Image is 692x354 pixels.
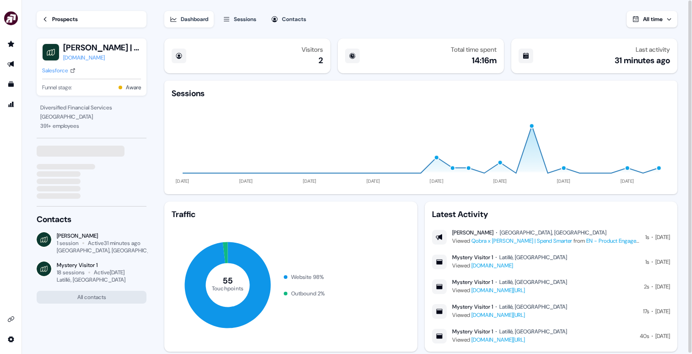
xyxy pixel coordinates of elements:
[500,229,606,236] div: [GEOGRAPHIC_DATA], [GEOGRAPHIC_DATA]
[239,178,253,184] tspan: [DATE]
[655,282,670,291] div: [DATE]
[42,66,76,75] a: Salesforce
[42,66,68,75] div: Salesforce
[471,287,525,294] a: [DOMAIN_NAME][URL]
[452,335,567,344] div: Viewed
[471,336,525,343] a: [DOMAIN_NAME][URL]
[37,11,146,27] a: Prospects
[212,284,244,292] tspan: Touchpoints
[42,83,72,92] span: Funnel stage:
[4,77,18,92] a: Go to templates
[4,57,18,71] a: Go to outbound experience
[37,214,146,225] div: Contacts
[57,247,164,254] div: [GEOGRAPHIC_DATA], [GEOGRAPHIC_DATA]
[172,88,205,99] div: Sessions
[4,332,18,347] a: Go to integrations
[452,236,640,245] div: Viewed from
[52,15,78,24] div: Prospects
[452,229,493,236] div: [PERSON_NAME]
[452,328,493,335] div: Mystery Visitor 1
[655,233,670,242] div: [DATE]
[615,55,670,66] div: 31 minutes ago
[430,178,444,184] tspan: [DATE]
[4,37,18,51] a: Go to prospects
[223,275,233,286] tspan: 55
[640,332,649,341] div: 40s
[303,178,317,184] tspan: [DATE]
[57,240,79,247] div: 1 session
[40,112,143,121] div: [GEOGRAPHIC_DATA]
[432,209,670,220] div: Latest Activity
[644,282,649,291] div: 2s
[452,278,493,286] div: Mystery Visitor 1
[291,272,324,282] div: Website 98 %
[181,15,208,24] div: Dashboard
[655,332,670,341] div: [DATE]
[164,11,214,27] button: Dashboard
[471,311,525,319] a: [DOMAIN_NAME][URL]
[655,257,670,267] div: [DATE]
[319,55,323,66] div: 2
[645,257,649,267] div: 1s
[452,286,567,295] div: Viewed
[452,303,493,310] div: Mystery Visitor 1
[643,16,663,23] span: All time
[499,328,567,335] div: Latillé, [GEOGRAPHIC_DATA]
[472,55,497,66] div: 14:16m
[367,178,380,184] tspan: [DATE]
[57,269,85,276] div: 18 sessions
[452,254,493,261] div: Mystery Visitor 1
[234,15,256,24] div: Sessions
[291,289,325,298] div: Outbound 2 %
[4,97,18,112] a: Go to attribution
[451,46,497,53] div: Total time spent
[471,237,572,245] a: Qobra x [PERSON_NAME] | Spend Smarter
[643,307,649,316] div: 17s
[499,303,567,310] div: Latillé, [GEOGRAPHIC_DATA]
[63,53,141,62] a: [DOMAIN_NAME]
[499,254,567,261] div: Latillé, [GEOGRAPHIC_DATA]
[471,262,513,269] a: [DOMAIN_NAME]
[282,15,306,24] div: Contacts
[636,46,670,53] div: Last activity
[452,310,567,320] div: Viewed
[621,178,634,184] tspan: [DATE]
[94,269,124,276] div: Active [DATE]
[493,178,507,184] tspan: [DATE]
[40,103,143,112] div: Diversified Financial Services
[57,232,146,240] div: [PERSON_NAME]
[40,121,143,131] div: 391 + employees
[645,233,649,242] div: 1s
[57,261,125,269] div: Mystery Visitor 1
[627,11,677,27] button: All time
[265,11,312,27] button: Contacts
[217,11,262,27] button: Sessions
[176,178,190,184] tspan: [DATE]
[655,307,670,316] div: [DATE]
[452,261,567,270] div: Viewed
[499,278,567,286] div: Latillé, [GEOGRAPHIC_DATA]
[57,276,125,283] div: Latillé, [GEOGRAPHIC_DATA]
[37,291,146,304] button: All contacts
[557,178,571,184] tspan: [DATE]
[88,240,141,247] div: Active 31 minutes ago
[63,42,141,53] button: [PERSON_NAME] | Spend Smarter
[172,209,410,220] div: Traffic
[302,46,323,53] div: Visitors
[4,312,18,327] a: Go to integrations
[586,237,643,245] a: EN - Product Engage [3]
[126,83,141,92] button: Aware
